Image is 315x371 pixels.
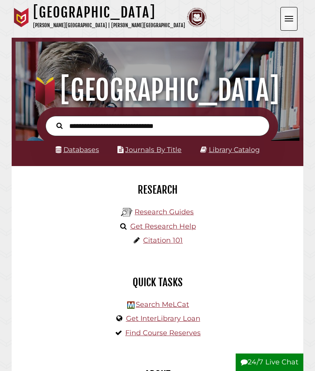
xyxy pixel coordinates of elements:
[17,183,297,196] h2: Research
[125,145,182,154] a: Journals By Title
[56,145,99,154] a: Databases
[121,206,133,218] img: Hekman Library Logo
[280,7,297,31] button: Open the menu
[127,301,135,309] img: Hekman Library Logo
[33,21,185,30] p: [PERSON_NAME][GEOGRAPHIC_DATA] | [PERSON_NAME][GEOGRAPHIC_DATA]
[126,314,200,323] a: Get InterLibrary Loan
[20,73,295,107] h1: [GEOGRAPHIC_DATA]
[56,122,63,129] i: Search
[187,8,206,27] img: Calvin Theological Seminary
[52,121,66,130] button: Search
[130,222,196,231] a: Get Research Help
[143,236,183,245] a: Citation 101
[17,276,297,289] h2: Quick Tasks
[136,300,189,309] a: Search MeLCat
[209,145,260,154] a: Library Catalog
[135,208,194,216] a: Research Guides
[12,8,31,27] img: Calvin University
[125,329,201,337] a: Find Course Reserves
[33,4,185,21] h1: [GEOGRAPHIC_DATA]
